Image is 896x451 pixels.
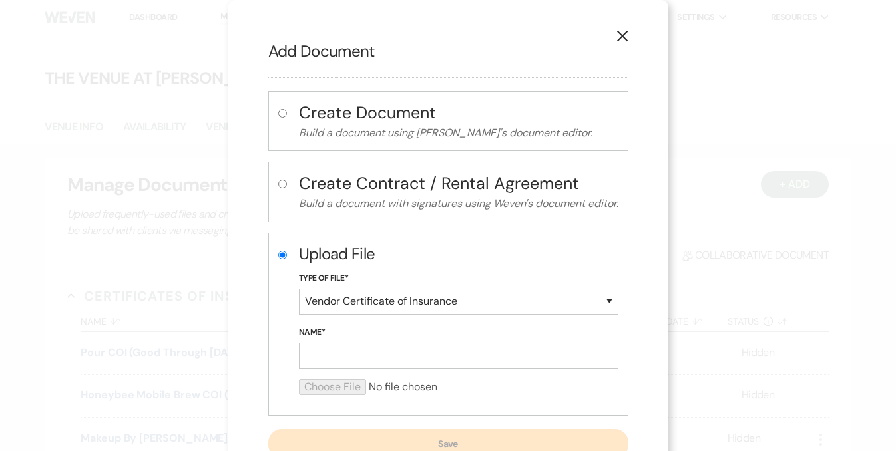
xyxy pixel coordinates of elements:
[299,271,618,286] label: Type of File*
[299,325,618,340] label: Name*
[299,124,618,142] p: Build a document using [PERSON_NAME]'s document editor.
[299,172,618,212] button: Create Contract / Rental AgreementBuild a document with signatures using Weven's document editor.
[299,172,618,195] h4: Create Contract / Rental Agreement
[299,195,618,212] p: Build a document with signatures using Weven's document editor.
[299,101,618,142] button: Create DocumentBuild a document using [PERSON_NAME]'s document editor.
[268,40,628,63] h2: Add Document
[299,243,618,265] h2: Upload File
[299,101,618,124] h4: Create Document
